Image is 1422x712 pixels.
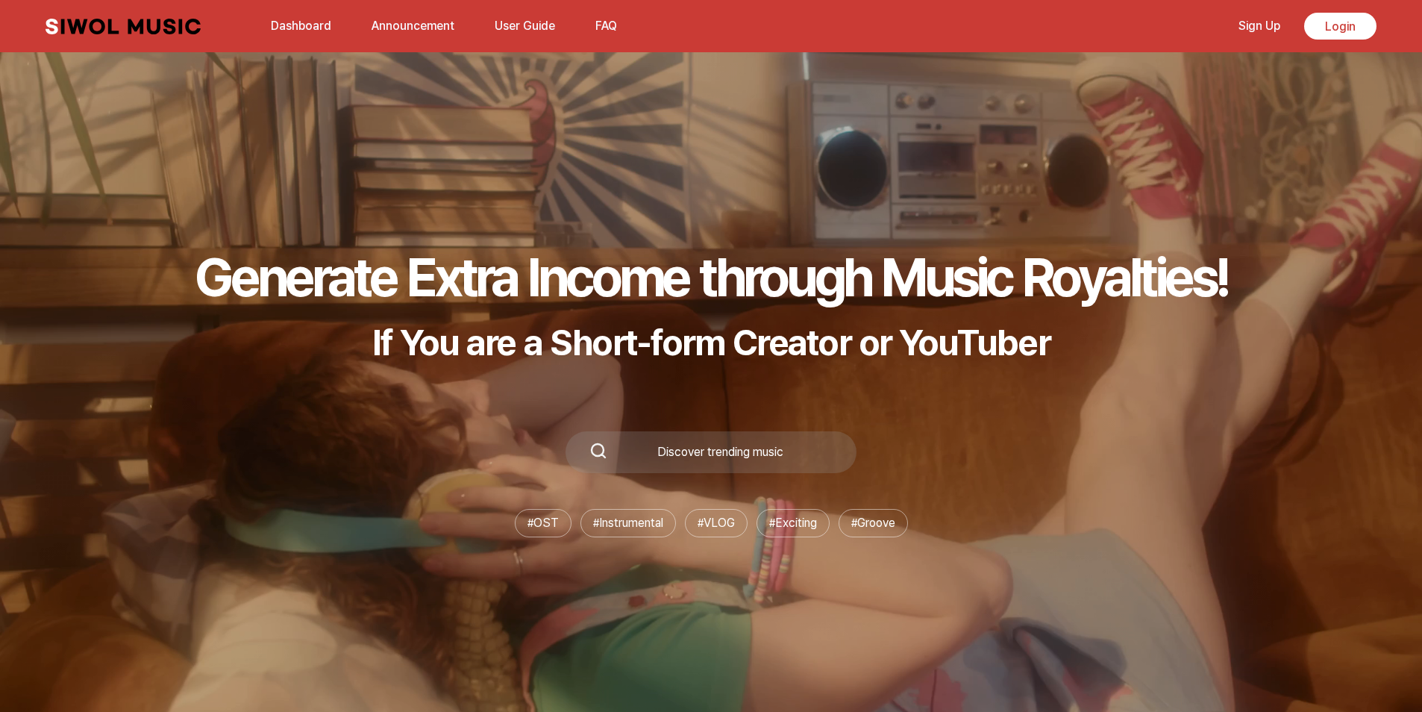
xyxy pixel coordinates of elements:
h1: Generate Extra Income through Music Royalties! [195,245,1227,309]
a: User Guide [486,10,564,42]
font: OST [533,516,559,530]
font: Instrumental [599,516,663,530]
li: # [515,509,571,537]
li: # [757,509,830,537]
a: Dashboard [262,10,340,42]
div: Discover trending music [607,446,833,458]
a: Login [1304,13,1376,40]
a: Sign Up [1230,10,1289,42]
a: Announcement [363,10,463,42]
font: Exciting [775,516,817,530]
button: FAQ [586,8,626,44]
li: # [685,509,748,537]
font: VLOG [704,516,735,530]
li: # [580,509,676,537]
p: If You are a Short-form Creator or YouTuber [195,321,1227,364]
li: # [839,509,908,537]
font: Groove [857,516,895,530]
